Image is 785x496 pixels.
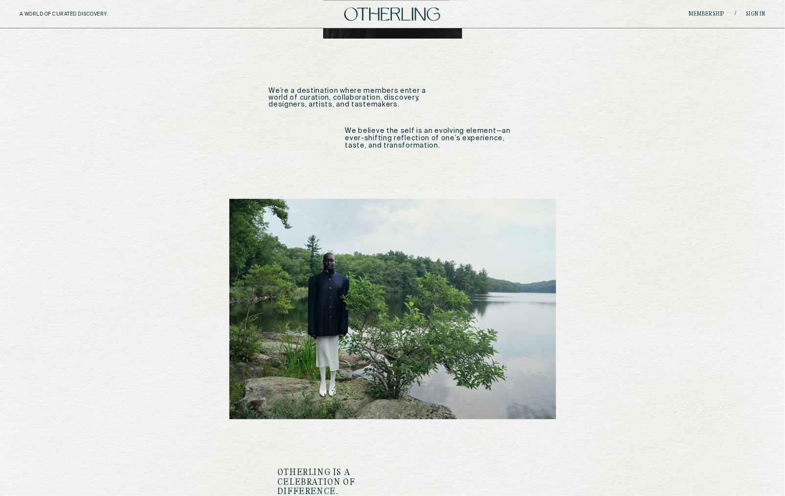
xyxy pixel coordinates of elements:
[735,10,737,18] span: /
[344,7,440,21] img: logo
[345,128,516,150] p: We believe the self is an evolving element—an ever-shifting reflection of one’s experience, taste...
[229,199,556,420] img: image
[269,87,440,108] p: We’re a destination where members enter a world of curation, collaboration, discovery, designers,...
[20,11,151,17] h5: A WORLD OF CURATED DISCOVERY.
[689,11,725,17] a: Membership
[746,11,766,17] a: Sign in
